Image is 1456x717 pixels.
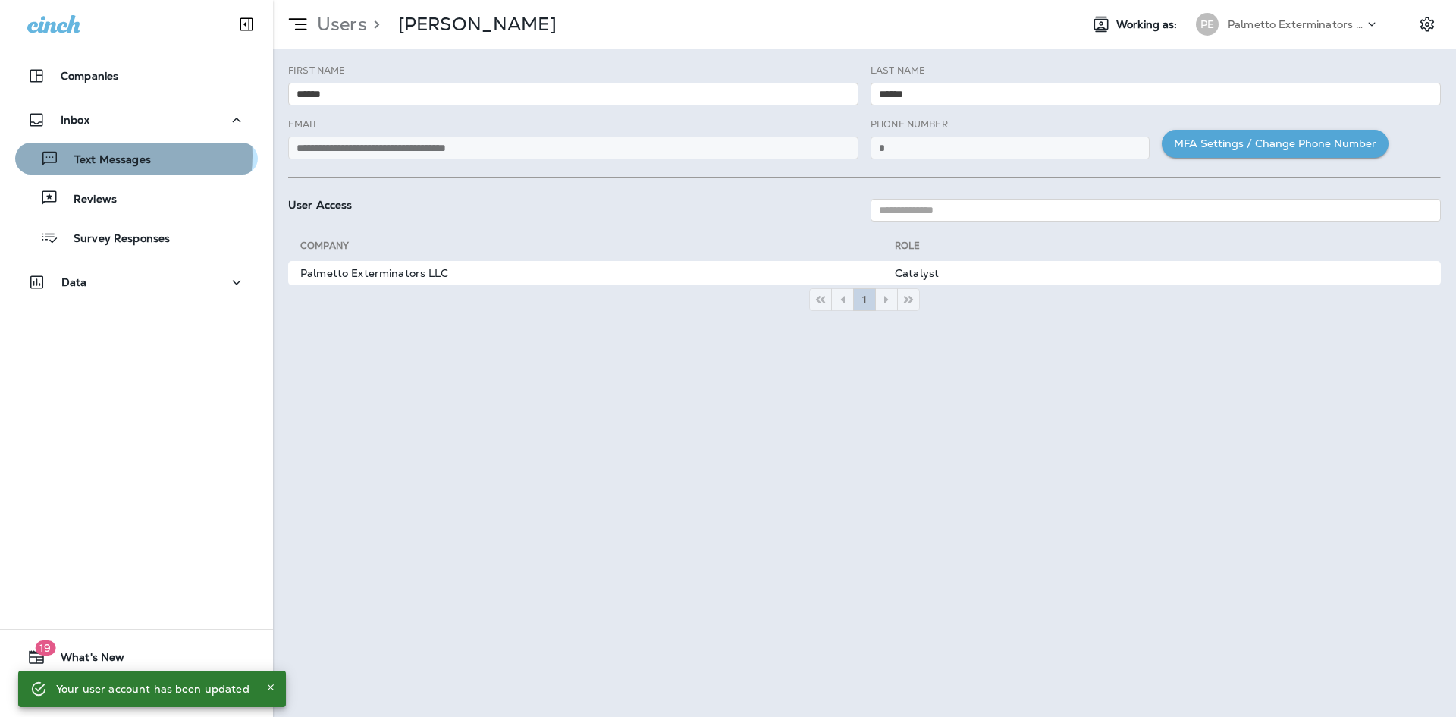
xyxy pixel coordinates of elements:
[1196,13,1219,36] div: PE
[58,193,117,207] p: Reviews
[398,13,557,36] div: Jaclyn Taylor
[288,261,895,285] td: Palmetto Exterminators LLC
[861,294,868,305] span: 1
[288,118,318,131] label: Email
[1414,11,1441,38] button: Settings
[59,153,151,168] p: Text Messages
[1228,18,1364,30] p: Palmetto Exterminators LLC
[61,114,89,126] p: Inbox
[871,64,925,77] label: Last Name
[45,651,124,669] span: What's New
[15,267,258,297] button: Data
[61,70,118,82] p: Companies
[288,64,345,77] label: First Name
[15,143,258,175] button: Text Messages
[15,105,258,135] button: Inbox
[288,240,895,258] th: Company
[225,9,268,39] button: Collapse Sidebar
[15,678,258,709] button: Support
[58,232,170,247] p: Survey Responses
[871,118,948,131] label: Phone Number
[15,182,258,214] button: Reviews
[895,261,1441,285] td: Catalyst
[262,678,280,697] button: Close
[15,642,258,672] button: 19What's New
[367,13,380,36] p: >
[1116,18,1181,31] span: Working as:
[35,640,55,656] span: 19
[15,61,258,91] button: Companies
[1162,130,1389,158] button: MFA Settings / Change Phone Number
[56,675,249,703] div: Your user account has been updated
[853,288,876,311] button: 1
[61,276,87,288] p: Data
[398,13,557,36] p: [PERSON_NAME]
[895,240,1441,258] th: Role
[311,13,367,36] p: Users
[288,198,353,212] strong: User Access
[15,222,258,253] button: Survey Responses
